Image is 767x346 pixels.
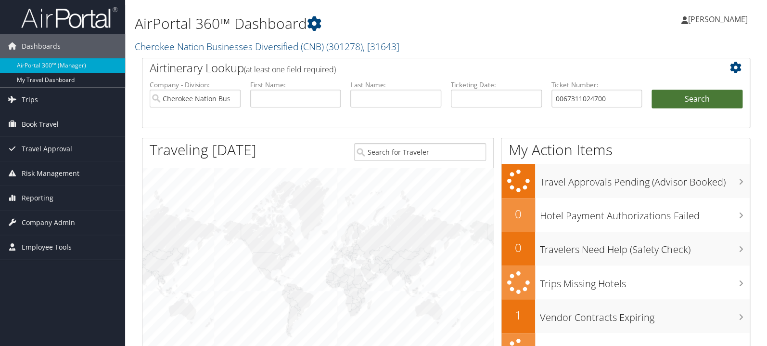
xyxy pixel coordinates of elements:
span: Risk Management [22,161,79,186]
img: airportal-logo.png [21,6,117,29]
span: , [ 31643 ] [363,40,399,53]
h3: Trips Missing Hotels [540,272,750,291]
label: Ticketing Date: [451,80,542,90]
label: First Name: [250,80,341,90]
h1: AirPortal 360™ Dashboard [135,13,550,34]
span: Book Travel [22,112,59,136]
h2: 0 [501,206,535,222]
span: Trips [22,88,38,112]
span: (at least one field required) [244,64,336,75]
h2: 0 [501,240,535,256]
a: Travel Approvals Pending (Advisor Booked) [501,164,750,198]
a: 0Travelers Need Help (Safety Check) [501,232,750,266]
button: Search [652,90,742,109]
label: Ticket Number: [551,80,642,90]
h3: Vendor Contracts Expiring [540,306,750,324]
a: Cherokee Nation Businesses Diversified (CNB) [135,40,399,53]
a: 0Hotel Payment Authorizations Failed [501,198,750,232]
h1: My Action Items [501,140,750,160]
h1: Traveling [DATE] [150,140,256,160]
span: Dashboards [22,34,61,58]
a: [PERSON_NAME] [681,5,757,34]
h3: Travel Approvals Pending (Advisor Booked) [540,171,750,189]
span: Employee Tools [22,235,72,259]
h3: Hotel Payment Authorizations Failed [540,204,750,223]
h2: 1 [501,307,535,323]
span: ( 301278 ) [326,40,363,53]
label: Last Name: [350,80,441,90]
span: Reporting [22,186,53,210]
h3: Travelers Need Help (Safety Check) [540,238,750,256]
span: [PERSON_NAME] [688,14,748,25]
span: Company Admin [22,211,75,235]
input: Search for Traveler [354,143,486,161]
span: Travel Approval [22,137,72,161]
label: Company - Division: [150,80,241,90]
a: 1Vendor Contracts Expiring [501,299,750,333]
h2: Airtinerary Lookup [150,60,692,76]
a: Trips Missing Hotels [501,266,750,300]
